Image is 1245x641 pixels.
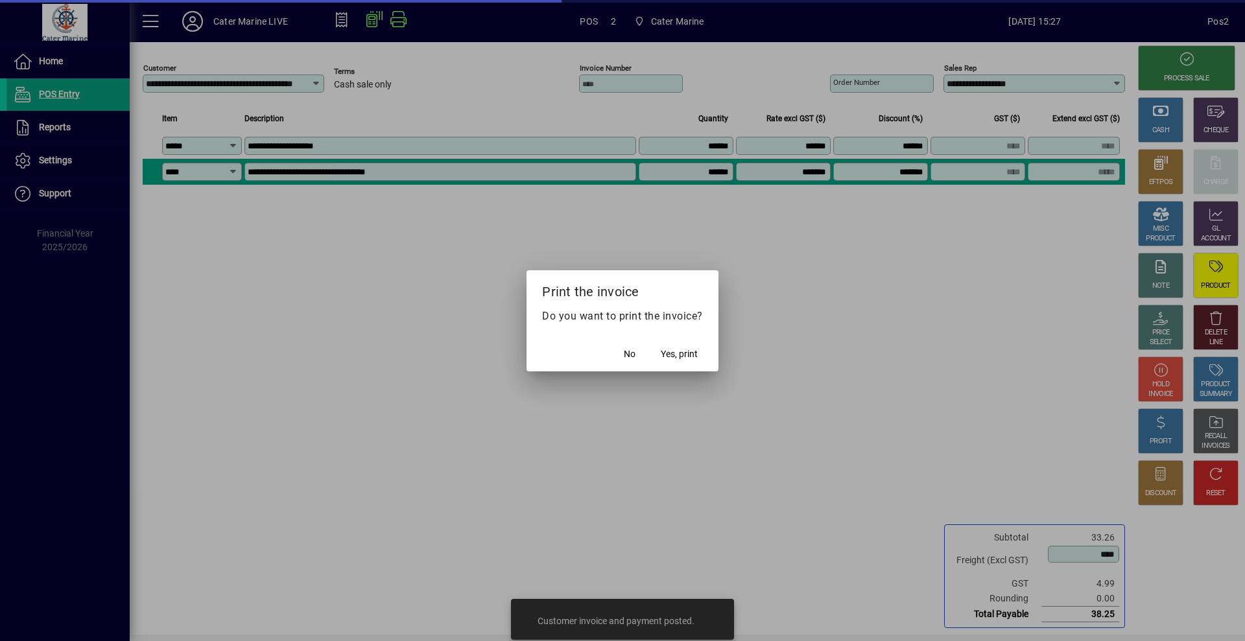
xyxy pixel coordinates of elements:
[656,343,703,366] button: Yes, print
[661,347,698,361] span: Yes, print
[527,270,718,308] h2: Print the invoice
[542,309,703,324] p: Do you want to print the invoice?
[624,347,635,361] span: No
[609,343,650,366] button: No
